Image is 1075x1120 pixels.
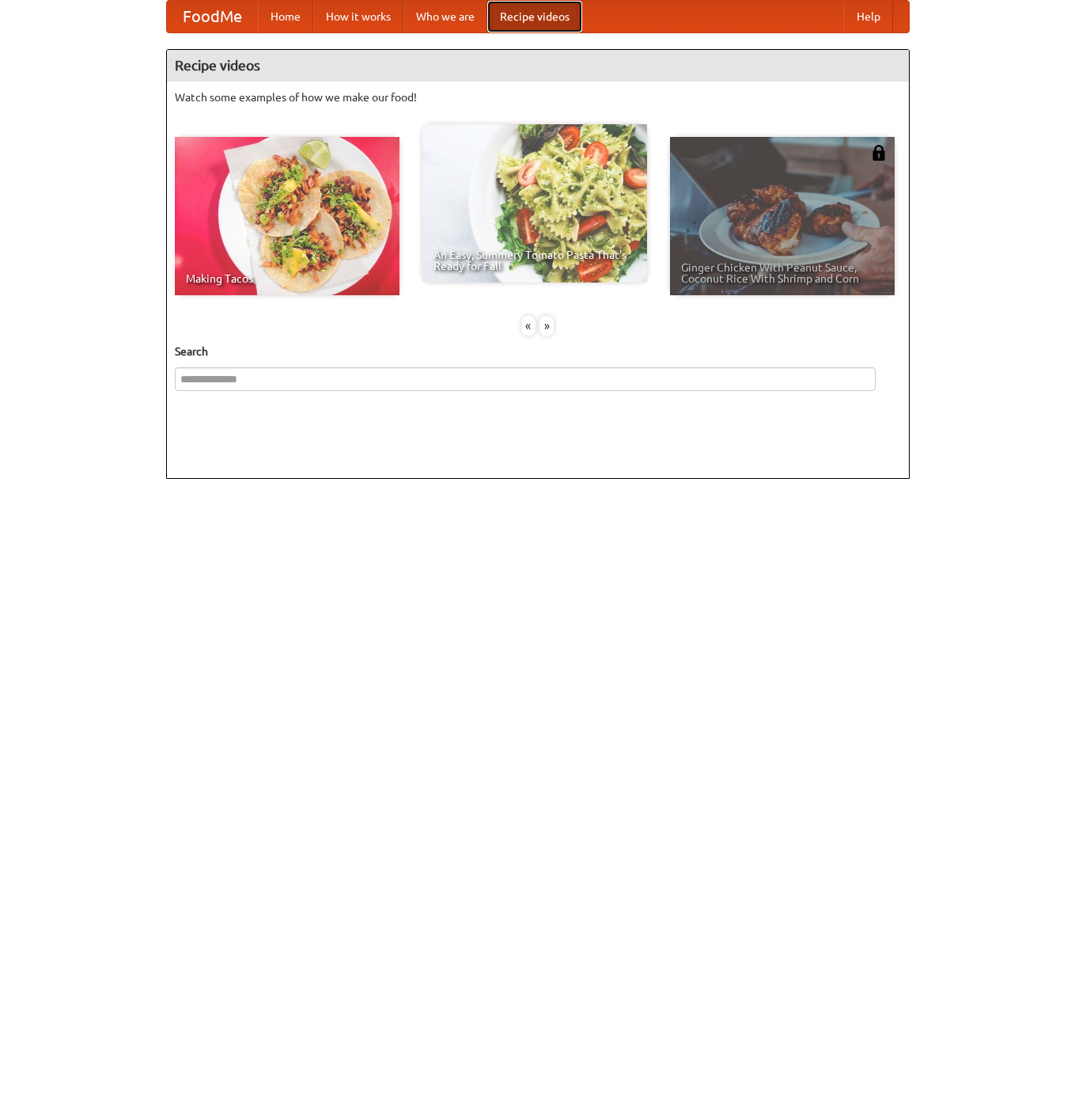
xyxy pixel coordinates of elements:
a: Making Tacos [175,137,399,295]
h5: Search [175,344,901,359]
a: Home [258,1,313,32]
a: Who we are [403,1,487,32]
a: FoodMe [167,1,258,32]
a: Help [844,1,893,32]
h4: Recipe videos [167,50,909,82]
img: 483408.png [871,145,887,161]
div: « [521,316,536,336]
div: » [539,316,554,336]
p: Watch some examples of how we make our food! [175,89,901,105]
span: Making Tacos [186,273,388,284]
span: An Easy, Summery Tomato Pasta That's Ready for Fall [433,249,636,271]
a: Recipe videos [487,1,582,32]
a: An Easy, Summery Tomato Pasta That's Ready for Fall [422,124,647,283]
a: How it works [313,1,403,32]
